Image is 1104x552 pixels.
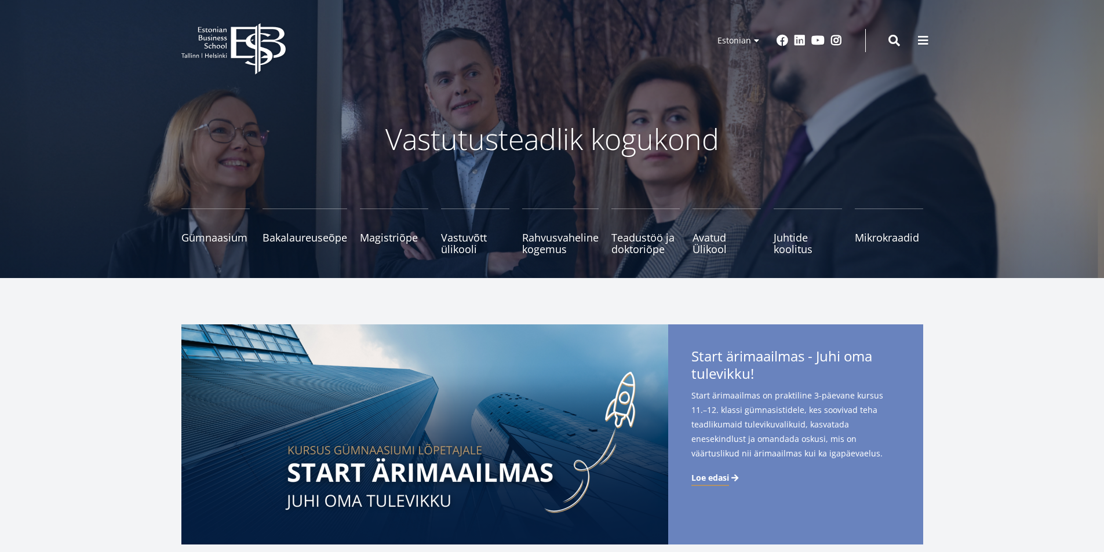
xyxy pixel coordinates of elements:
[855,232,923,243] span: Mikrokraadid
[263,232,347,243] span: Bakalaureuseõpe
[441,209,509,255] a: Vastuvõtt ülikooli
[441,232,509,255] span: Vastuvõtt ülikooli
[245,122,859,156] p: Vastutusteadlik kogukond
[691,388,900,460] span: Start ärimaailmas on praktiline 3-päevane kursus 11.–12. klassi gümnasistidele, kes soovivad teha...
[522,232,599,255] span: Rahvusvaheline kogemus
[360,232,428,243] span: Magistriõpe
[691,472,729,484] span: Loe edasi
[774,209,842,255] a: Juhtide koolitus
[181,209,250,255] a: Gümnaasium
[611,232,680,255] span: Teadustöö ja doktoriõpe
[360,209,428,255] a: Magistriõpe
[774,232,842,255] span: Juhtide koolitus
[691,365,754,382] span: tulevikku!
[811,35,825,46] a: Youtube
[855,209,923,255] a: Mikrokraadid
[263,209,347,255] a: Bakalaureuseõpe
[777,35,788,46] a: Facebook
[691,472,741,484] a: Loe edasi
[611,209,680,255] a: Teadustöö ja doktoriõpe
[794,35,806,46] a: Linkedin
[181,324,668,544] img: Start arimaailmas
[693,232,761,255] span: Avatud Ülikool
[522,209,599,255] a: Rahvusvaheline kogemus
[693,209,761,255] a: Avatud Ülikool
[181,232,250,243] span: Gümnaasium
[691,348,900,386] span: Start ärimaailmas - Juhi oma
[830,35,842,46] a: Instagram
